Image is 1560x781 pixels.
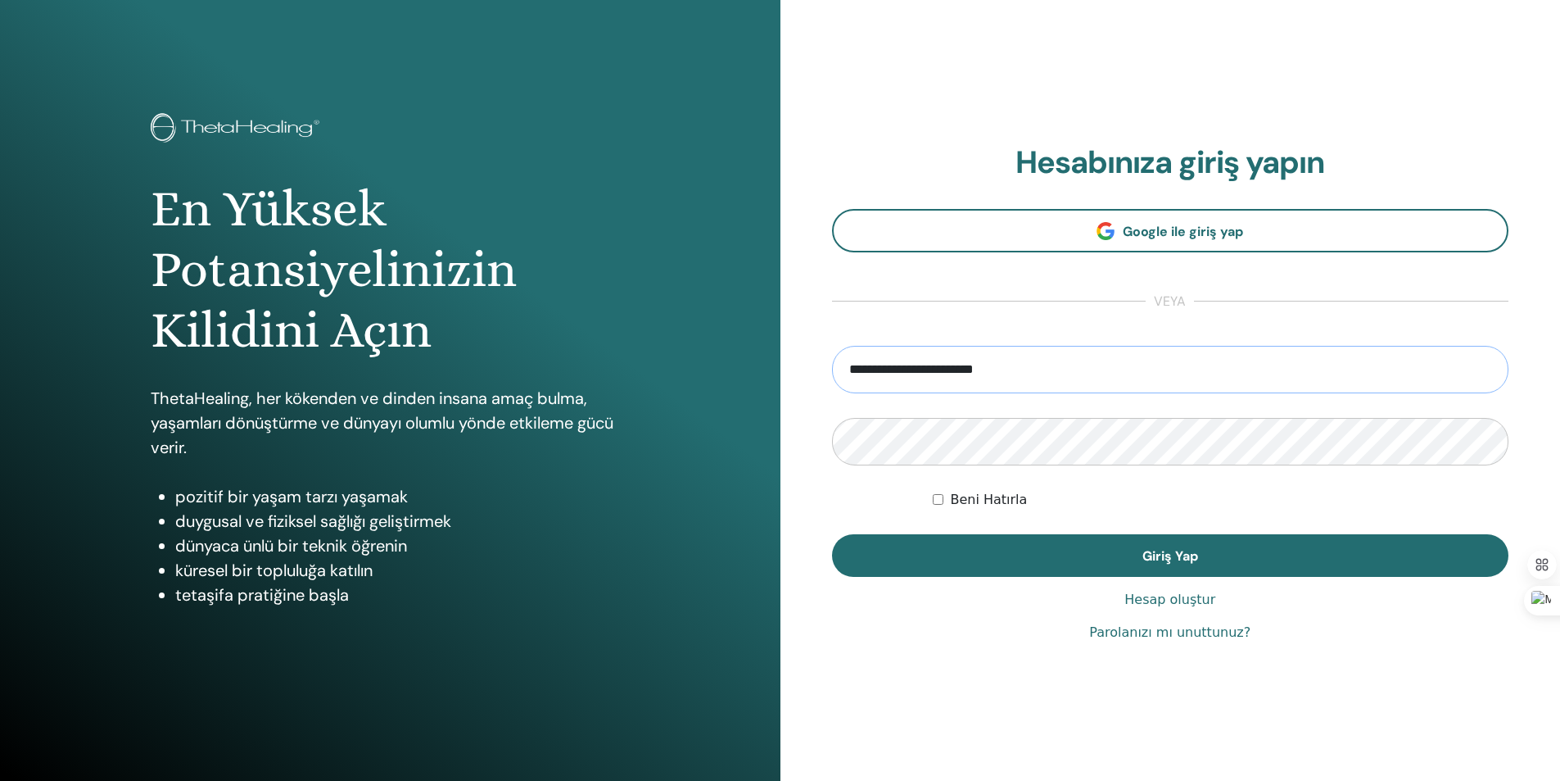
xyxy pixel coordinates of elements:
[832,534,1509,577] button: Giriş Yap
[175,509,630,534] li: duygusal ve fiziksel sağlığı geliştirmek
[1146,292,1194,311] span: veya
[832,144,1509,182] h2: Hesabınıza giriş yapın
[151,179,630,361] h1: En Yüksek Potansiyelinizin Kilidini Açın
[151,386,630,460] p: ThetaHealing, her kökenden ve dinden insana amaç bulma, yaşamları dönüştürme ve dünyayı olumlu yö...
[1124,590,1215,610] a: Hesap oluştur
[175,484,630,509] li: pozitif bir yaşam tarzı yaşamak
[832,209,1509,252] a: Google ile giriş yap
[1123,223,1243,240] span: Google ile giriş yap
[175,534,630,558] li: dünyaca ünlü bir teknik öğrenin
[950,490,1027,510] label: Beni Hatırla
[175,558,630,583] li: küresel bir topluluğa katılın
[175,583,630,607] li: tetaşifa pratiğine başla
[1142,547,1198,565] span: Giriş Yap
[933,490,1508,510] div: Keep me authenticated indefinitely or until I manually logout
[1089,623,1250,643] a: Parolanızı mı unuttunuz?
